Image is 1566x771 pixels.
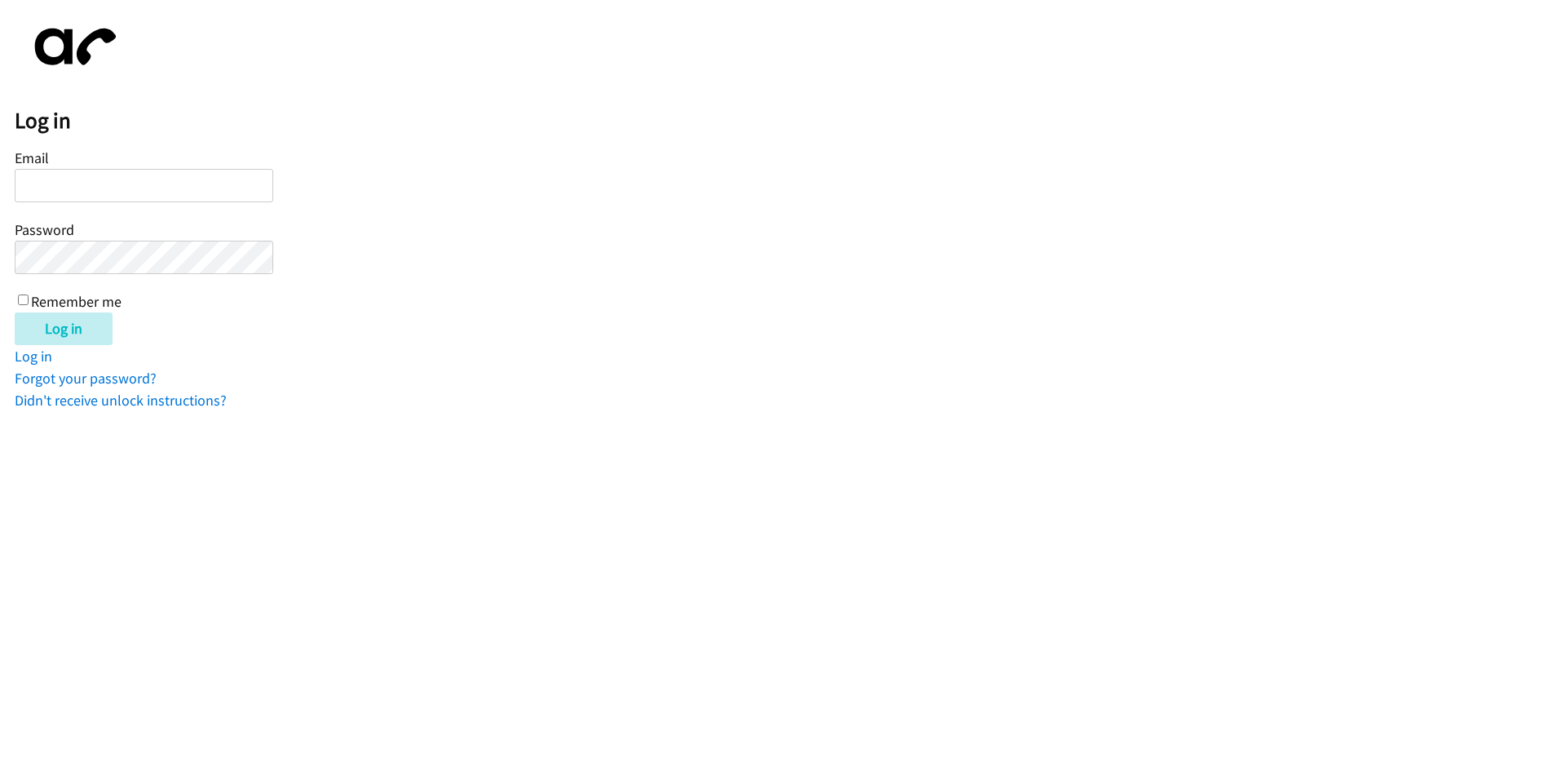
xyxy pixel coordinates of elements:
[15,148,49,167] label: Email
[15,369,157,388] a: Forgot your password?
[31,292,122,311] label: Remember me
[15,107,1566,135] h2: Log in
[15,312,113,345] input: Log in
[15,391,227,410] a: Didn't receive unlock instructions?
[15,347,52,366] a: Log in
[15,15,129,79] img: aphone-8a226864a2ddd6a5e75d1ebefc011f4aa8f32683c2d82f3fb0802fe031f96514.svg
[15,220,74,239] label: Password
